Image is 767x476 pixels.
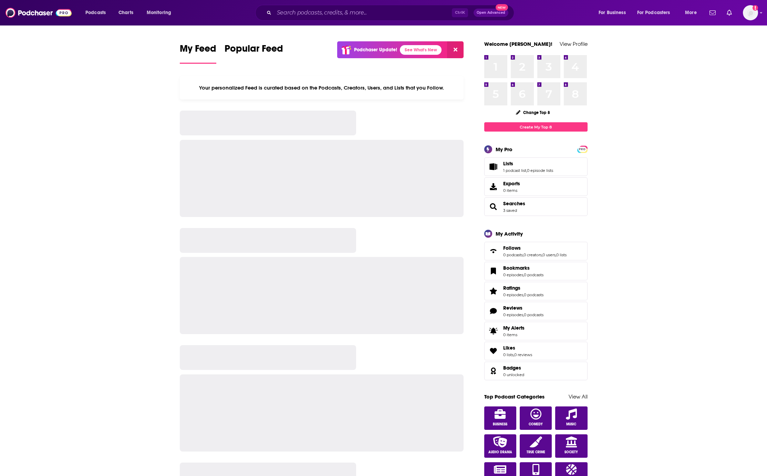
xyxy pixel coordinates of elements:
span: Open Advanced [477,11,505,14]
a: View Profile [560,41,588,47]
span: Badges [503,365,521,371]
a: Follows [487,246,500,256]
span: Ctrl K [452,8,468,17]
p: Podchaser Update! [354,47,397,53]
span: Lists [484,157,588,176]
span: Society [564,450,578,454]
a: 0 podcasts [524,272,543,277]
img: User Profile [743,5,758,20]
a: Charts [114,7,137,18]
span: Reviews [503,305,522,311]
a: Likes [503,345,532,351]
span: Bookmarks [503,265,530,271]
span: , [526,168,527,173]
a: Searches [503,200,525,207]
a: 0 lists [556,252,567,257]
div: My Activity [496,230,523,237]
button: open menu [680,7,705,18]
a: Show notifications dropdown [724,7,735,19]
a: Badges [503,365,524,371]
span: Exports [503,180,520,187]
span: , [514,352,514,357]
span: True Crime [527,450,545,454]
a: Bookmarks [503,265,543,271]
a: True Crime [520,434,552,458]
span: Likes [503,345,515,351]
a: 0 reviews [514,352,532,357]
a: Business [484,406,517,430]
span: Logged in as VHannley [743,5,758,20]
a: Welcome [PERSON_NAME]! [484,41,552,47]
a: My Alerts [484,322,588,340]
a: 0 users [542,252,556,257]
span: Podcasts [85,8,106,18]
span: My Alerts [503,325,525,331]
span: Charts [118,8,133,18]
span: Ratings [503,285,520,291]
span: Audio Drama [488,450,512,454]
span: Lists [503,161,513,167]
div: My Pro [496,146,512,153]
span: Follows [484,242,588,260]
a: Lists [503,161,553,167]
span: Follows [503,245,521,251]
span: Likes [484,342,588,360]
a: Ratings [487,286,500,296]
a: Show notifications dropdown [707,7,718,19]
a: Comedy [520,406,552,430]
svg: Add a profile image [753,5,758,11]
span: Searches [484,197,588,216]
button: open menu [594,7,634,18]
a: 0 podcasts [524,292,543,297]
span: New [496,4,508,11]
a: Exports [484,177,588,196]
span: More [685,8,697,18]
span: For Podcasters [637,8,670,18]
span: , [556,252,556,257]
a: Top Podcast Categories [484,393,545,400]
a: Follows [503,245,567,251]
button: Change Top 8 [512,108,554,117]
span: My Feed [180,43,216,59]
img: Podchaser - Follow, Share and Rate Podcasts [6,6,72,19]
button: open menu [81,7,115,18]
a: 0 podcasts [524,312,543,317]
a: 3 saved [503,208,517,213]
a: My Feed [180,43,216,64]
span: , [523,272,524,277]
a: 0 episodes [503,312,523,317]
span: 0 items [503,188,520,193]
a: See What's New [400,45,442,55]
a: Badges [487,366,500,376]
span: Monitoring [147,8,171,18]
input: Search podcasts, credits, & more... [274,7,452,18]
span: 0 items [503,332,525,337]
a: Society [555,434,588,458]
span: For Business [599,8,626,18]
a: Reviews [487,306,500,316]
a: Music [555,406,588,430]
a: Reviews [503,305,543,311]
span: Reviews [484,302,588,320]
span: PRO [578,147,587,152]
a: PRO [578,146,587,152]
a: Bookmarks [487,266,500,276]
a: Likes [487,346,500,356]
a: 0 unlocked [503,372,524,377]
a: 0 lists [503,352,514,357]
span: , [523,312,524,317]
span: Exports [487,182,500,192]
div: Your personalized Feed is curated based on the Podcasts, Creators, Users, and Lists that you Follow. [180,76,464,100]
span: Music [566,422,576,426]
a: View All [569,393,588,400]
a: Audio Drama [484,434,517,458]
span: Popular Feed [225,43,283,59]
a: 0 episodes [503,272,523,277]
a: 1 podcast list [503,168,526,173]
button: Open AdvancedNew [474,9,508,17]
